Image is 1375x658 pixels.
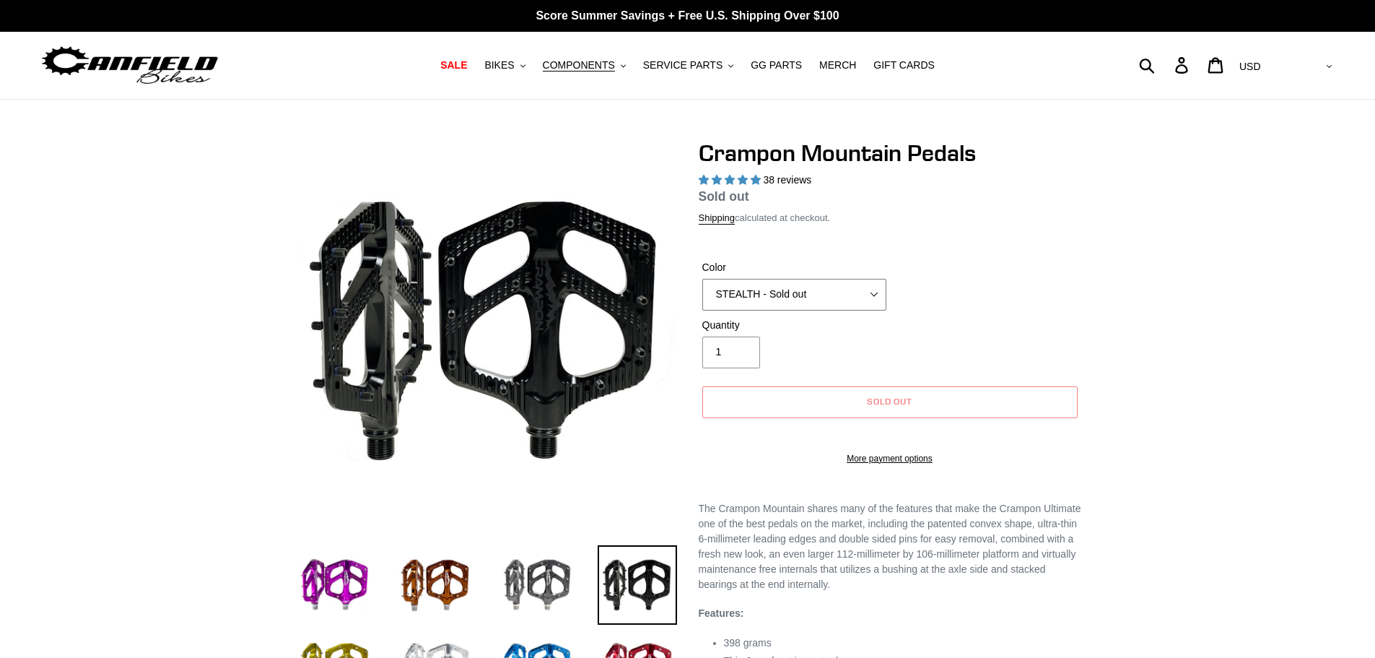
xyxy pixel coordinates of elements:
a: GIFT CARDS [866,56,942,75]
button: Sold out [702,386,1078,418]
span: 38 reviews [763,174,811,186]
button: SERVICE PARTS [636,56,741,75]
img: Load image into Gallery viewer, purple [294,545,374,625]
a: MERCH [812,56,863,75]
span: BIKES [484,59,514,72]
span: SALE [440,59,467,72]
a: GG PARTS [743,56,809,75]
li: 398 grams [724,636,1081,651]
button: BIKES [477,56,532,75]
p: The Crampon Mountain shares many of the features that make the Crampon Ultimate one of the best p... [699,501,1081,592]
a: SALE [433,56,474,75]
span: GIFT CARDS [873,59,935,72]
span: COMPONENTS [543,59,615,72]
span: GG PARTS [751,59,802,72]
img: Canfield Bikes [40,43,220,88]
h1: Crampon Mountain Pedals [699,139,1081,167]
span: MERCH [819,59,856,72]
img: Load image into Gallery viewer, stealth [598,545,677,625]
img: Load image into Gallery viewer, grey [497,545,576,625]
span: Sold out [867,396,913,407]
strong: Features: [699,607,744,619]
a: Shipping [699,212,735,225]
img: Load image into Gallery viewer, bronze [396,545,475,625]
span: Sold out [699,189,749,204]
span: 4.97 stars [699,174,764,186]
label: Color [702,260,886,275]
a: More payment options [702,452,1078,465]
label: Quantity [702,318,886,333]
button: COMPONENTS [536,56,633,75]
input: Search [1147,49,1184,81]
div: calculated at checkout. [699,211,1081,225]
span: SERVICE PARTS [643,59,723,72]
